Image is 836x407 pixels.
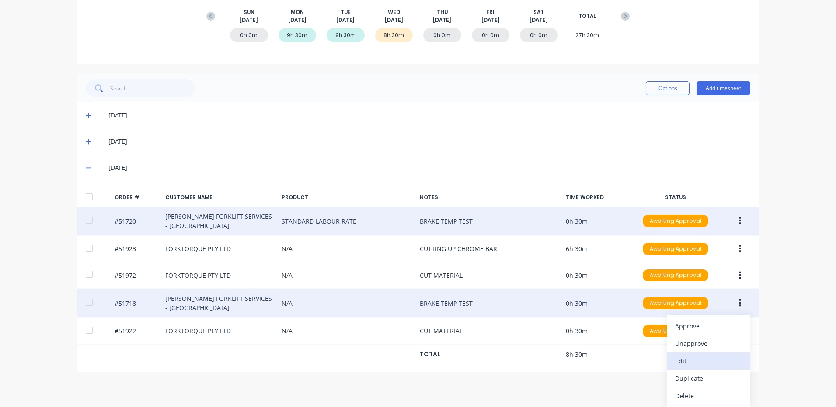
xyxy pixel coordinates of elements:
button: Awaiting Approval [642,214,709,228]
span: [DATE] [385,16,403,24]
span: [DATE] [240,16,258,24]
span: TUE [341,8,351,16]
div: 0h 0m [423,28,461,42]
div: 9h 30m [327,28,365,42]
span: SUN [244,8,254,16]
button: Approve [667,317,750,335]
div: Awaiting Approval [643,269,708,282]
span: WED [388,8,400,16]
span: [DATE] [433,16,451,24]
span: MON [291,8,304,16]
span: TOTAL [578,12,596,20]
button: Awaiting Approval [642,269,709,282]
div: Approve [675,320,742,332]
div: 9h 30m [279,28,317,42]
button: Add timesheet [697,81,750,95]
button: Delete [667,387,750,405]
span: THU [437,8,448,16]
button: Options [646,81,690,95]
button: Awaiting Approval [642,242,709,255]
div: Awaiting Approval [643,297,708,309]
button: Edit [667,352,750,370]
div: NOTES [420,193,559,201]
div: 0h 0m [520,28,558,42]
div: Duplicate [675,372,742,385]
div: TIME WORKED [566,193,631,201]
div: STATUS [638,193,713,201]
input: Search... [110,79,195,97]
span: SAT [533,8,544,16]
div: [DATE] [108,137,750,146]
div: Awaiting Approval [643,243,708,255]
div: Awaiting Approval [643,215,708,227]
div: CUSTOMER NAME [165,193,275,201]
div: ORDER # [115,193,158,201]
span: [DATE] [529,16,548,24]
div: PRODUCT [282,193,413,201]
button: Awaiting Approval [642,297,709,310]
span: [DATE] [288,16,307,24]
span: [DATE] [481,16,500,24]
div: 27h 30m [568,28,606,42]
div: 0h 0m [230,28,268,42]
div: [DATE] [108,163,750,172]
div: 0h 0m [472,28,510,42]
button: Awaiting Approval [642,324,709,338]
button: Unapprove [667,335,750,352]
span: FRI [486,8,495,16]
div: Awaiting Approval [643,325,708,337]
div: 8h 30m [375,28,413,42]
div: [DATE] [108,110,750,120]
div: Delete [675,390,742,402]
div: Edit [675,355,742,367]
span: [DATE] [336,16,355,24]
button: Duplicate [667,370,750,387]
div: Unapprove [675,337,742,350]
